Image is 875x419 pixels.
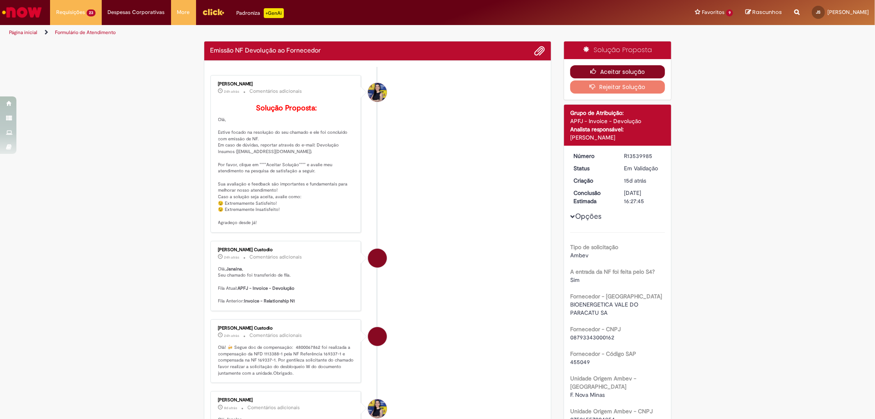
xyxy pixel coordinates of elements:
dt: Criação [567,176,618,185]
p: Olá, Estive focado na resolução do seu chamado e ele foi concluído com emissão de NF. Em caso de ... [218,104,355,226]
img: click_logo_yellow_360x200.png [202,6,224,18]
span: Rascunhos [752,8,782,16]
dt: Status [567,164,618,172]
div: Solução Proposta [564,41,671,59]
div: Grupo de Atribuição: [570,109,665,117]
time: 16/09/2025 14:27:41 [624,177,646,184]
span: F. Nova Minas [570,391,605,398]
b: Janaina [226,266,242,272]
div: [PERSON_NAME] [218,398,355,403]
small: Comentários adicionais [250,332,302,339]
span: 15d atrás [624,177,646,184]
span: 455049 [570,358,590,366]
span: 08793343000162 [570,334,614,341]
b: Fornecedor - CNPJ [570,325,621,333]
span: 24h atrás [224,89,240,94]
time: 29/09/2025 16:50:44 [224,255,240,260]
dt: Conclusão Estimada [567,189,618,205]
p: Olá! 🍻 Segue doc de compensação: 4800067862 foi realizada a compensação da NFD 1113388-1 pela NF ... [218,344,355,377]
span: 9 [726,9,733,16]
span: More [177,8,190,16]
div: Melissa Paduani [368,399,387,418]
b: Invoice - Relationship N1 [244,298,295,304]
a: Página inicial [9,29,37,36]
span: 24h atrás [224,333,240,338]
b: Fornecedor - [GEOGRAPHIC_DATA] [570,293,662,300]
ul: Trilhas de página [6,25,577,40]
time: 29/09/2025 16:53:53 [224,89,240,94]
div: Em Validação [624,164,662,172]
div: [PERSON_NAME] [570,133,665,142]
time: 29/09/2025 16:50:42 [224,333,240,338]
span: Requisições [56,8,85,16]
span: Despesas Corporativas [108,8,165,16]
b: Fornecedor - Código SAP [570,350,636,357]
div: Igor Alexandre Custodio [368,249,387,268]
button: Rejeitar Solução [570,80,665,94]
div: R13539985 [624,152,662,160]
img: ServiceNow [1,4,43,21]
b: Unidade Origem Ambev - CNPJ [570,408,653,415]
p: +GenAi [264,8,284,18]
div: APFJ - Invoice - Devolução [570,117,665,125]
b: A entrada da NF foi feita pelo S4? [570,268,655,275]
div: [PERSON_NAME] Custodio [218,247,355,252]
span: JS [816,9,821,15]
span: BIOENERGETICA VALE DO PARACATU SA [570,301,640,316]
div: [DATE] 16:27:45 [624,189,662,205]
span: 23 [87,9,96,16]
small: Comentários adicionais [250,88,302,95]
small: Comentários adicionais [250,254,302,261]
a: Formulário de Atendimento [55,29,116,36]
div: [PERSON_NAME] Custodio [218,326,355,331]
button: Aceitar solução [570,65,665,78]
div: 16/09/2025 14:27:41 [624,176,662,185]
div: Melissa Paduani [368,83,387,102]
a: Rascunhos [745,9,782,16]
b: Unidade Origem Ambev - [GEOGRAPHIC_DATA] [570,375,636,390]
span: Favoritos [702,8,724,16]
div: Padroniza [237,8,284,18]
b: Tipo de solicitação [570,243,618,251]
small: Comentários adicionais [248,404,300,411]
h2: Emissão NF Devolução ao Fornecedor Histórico de tíquete [210,47,321,55]
p: Olá, , Seu chamado foi transferido de fila. Fila Atual: Fila Anterior: [218,266,355,305]
button: Adicionar anexos [534,46,545,56]
span: 8d atrás [224,405,238,410]
span: 24h atrás [224,255,240,260]
b: Solução Proposta: [256,103,317,113]
div: [PERSON_NAME] [218,82,355,87]
span: Sim [570,276,580,284]
div: Analista responsável: [570,125,665,133]
span: [PERSON_NAME] [827,9,869,16]
span: Ambev [570,252,589,259]
dt: Número [567,152,618,160]
b: APFJ - Invoice - Devolução [238,285,295,291]
time: 23/09/2025 10:06:38 [224,405,238,410]
div: Igor Alexandre Custodio [368,327,387,346]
